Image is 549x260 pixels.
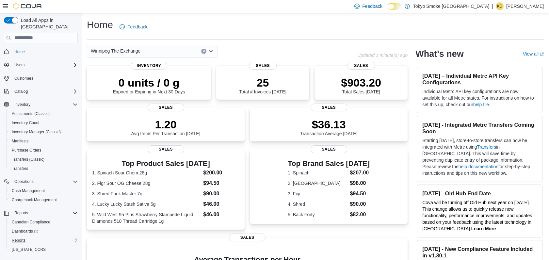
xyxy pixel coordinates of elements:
p: [PERSON_NAME] [506,2,544,10]
span: Cash Management [12,188,45,193]
span: Inventory [12,101,78,108]
button: Reports [12,209,31,217]
dt: 3. Figr [288,190,347,197]
h3: [DATE] – Individual Metrc API Key Configurations [422,73,537,86]
button: Home [1,47,80,57]
span: Adjustments (Classic) [12,111,50,116]
span: Manifests [12,138,28,144]
span: Adjustments (Classic) [9,110,78,118]
dt: 2. [GEOGRAPHIC_DATA] [288,180,347,187]
div: Expired or Expiring in Next 30 Days [113,76,185,94]
p: | [492,2,493,10]
dt: 5. Wild West 95 Plus Strawberry Stampede Liquid Diamonds 510 Thread Cartridge 1g [92,211,201,224]
dd: $90.00 [350,200,370,208]
span: Cova will be turning off Old Hub next year on [DATE]. This change allows us to quickly release ne... [422,200,532,231]
p: Starting [DATE], store-to-store transfers can now be integrated with Metrc using in [GEOGRAPHIC_D... [422,137,537,176]
span: Customers [14,76,33,81]
dt: 1. Spinach Sour Chem 28g [92,170,201,176]
span: Canadian Compliance [9,218,78,226]
a: Purchase Orders [9,146,44,154]
a: Cash Management [9,187,47,195]
h3: [DATE] - Integrated Metrc Transfers Coming Soon [422,122,537,135]
div: Avg Items Per Transaction [DATE] [131,118,201,136]
p: Updated 1 minute(s) ago [357,53,408,58]
button: Inventory Count [7,118,80,127]
span: KD [497,2,503,10]
span: Feedback [362,3,382,9]
span: Inventory [131,62,167,70]
button: Catalog [1,87,80,96]
dt: 2. Figr Sour OG Cheese 28g [92,180,201,187]
a: Customers [12,74,36,82]
dt: 1. Spinach [288,170,347,176]
span: [US_STATE] CCRS [12,247,46,252]
span: Transfers (Classic) [9,155,78,163]
p: 0 units / 0 g [113,76,185,89]
span: Home [14,49,25,55]
span: Users [12,61,78,69]
dd: $46.00 [203,211,239,219]
button: Clear input [201,49,206,54]
span: Cash Management [9,187,78,195]
span: Washington CCRS [9,246,78,253]
div: Transaction Average [DATE] [300,118,358,136]
span: Transfers [9,165,78,172]
a: View allExternal link [523,51,544,57]
span: Feedback [127,24,147,30]
div: Kamiele Dziadek [496,2,504,10]
p: $36.13 [300,118,358,131]
img: Cova [13,3,42,9]
button: Operations [1,177,80,186]
span: Reports [12,238,25,243]
span: Chargeback Management [12,197,57,203]
span: Inventory Manager (Classic) [12,129,61,135]
dd: $90.00 [203,190,239,198]
button: Manifests [7,137,80,146]
a: Learn More [471,226,496,231]
span: Customers [12,74,78,82]
button: Inventory [1,100,80,109]
div: Total Sales [DATE] [341,76,381,94]
dd: $207.00 [350,169,370,177]
span: Reports [14,210,28,216]
h1: Home [87,18,113,31]
span: Sales [311,145,347,153]
dd: $94.50 [350,190,370,198]
span: Sales [249,62,277,70]
button: Transfers [7,164,80,173]
input: Dark Mode [388,3,401,10]
span: Canadian Compliance [12,219,50,225]
span: Purchase Orders [12,148,41,153]
button: Adjustments (Classic) [7,109,80,118]
button: Inventory [12,101,33,108]
p: $903.20 [341,76,381,89]
span: Home [12,48,78,56]
span: Reports [12,209,78,217]
button: Open list of options [208,49,214,54]
button: Catalog [12,88,30,95]
dt: 4. Lucky Lucky Stash Sativa 5g [92,201,201,207]
a: Inventory Manager (Classic) [9,128,63,136]
span: Manifests [9,137,78,145]
a: Transfers [477,144,496,150]
span: Inventory Manager (Classic) [9,128,78,136]
a: Chargeback Management [9,196,59,204]
button: Reports [1,208,80,218]
button: Users [1,60,80,70]
a: help file [473,102,489,107]
span: Catalog [14,89,28,94]
span: Sales [347,62,375,70]
span: Sales [148,145,184,153]
a: Dashboards [7,227,80,236]
span: Purchase Orders [9,146,78,154]
span: Operations [14,179,34,184]
button: Cash Management [7,186,80,195]
dt: 4. Shred [288,201,347,207]
dd: $98.00 [350,179,370,187]
span: Dashboards [12,229,38,234]
a: Transfers (Classic) [9,155,47,163]
a: Dashboards [9,227,40,235]
a: [US_STATE] CCRS [9,246,48,253]
dd: $200.00 [203,169,239,177]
